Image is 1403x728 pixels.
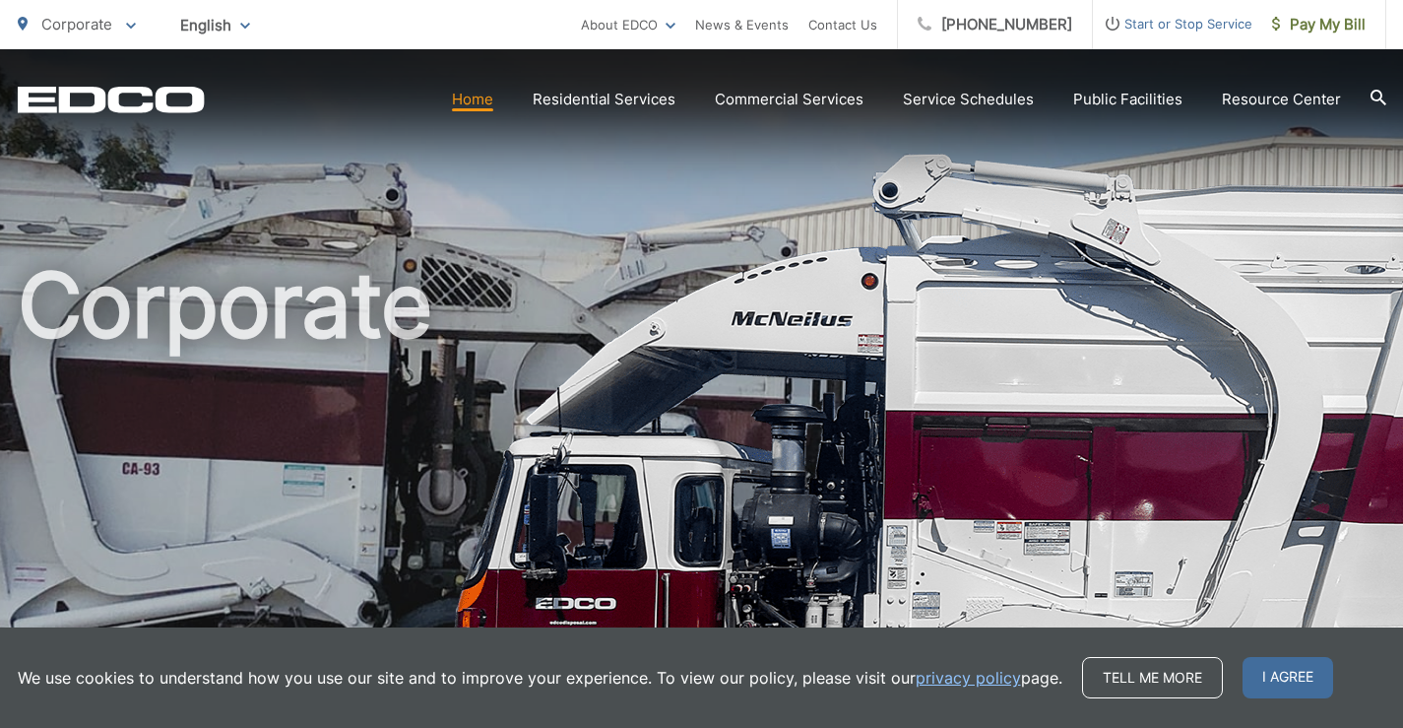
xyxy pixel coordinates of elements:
[41,15,112,33] span: Corporate
[808,13,877,36] a: Contact Us
[695,13,789,36] a: News & Events
[1082,657,1223,698] a: Tell me more
[1222,88,1341,111] a: Resource Center
[18,666,1062,690] p: We use cookies to understand how you use our site and to improve your experience. To view our pol...
[1272,13,1366,36] span: Pay My Bill
[715,88,863,111] a: Commercial Services
[533,88,675,111] a: Residential Services
[18,86,205,113] a: EDCD logo. Return to the homepage.
[903,88,1034,111] a: Service Schedules
[1073,88,1182,111] a: Public Facilities
[916,666,1021,690] a: privacy policy
[1243,657,1333,698] span: I agree
[581,13,675,36] a: About EDCO
[165,8,265,42] span: English
[452,88,493,111] a: Home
